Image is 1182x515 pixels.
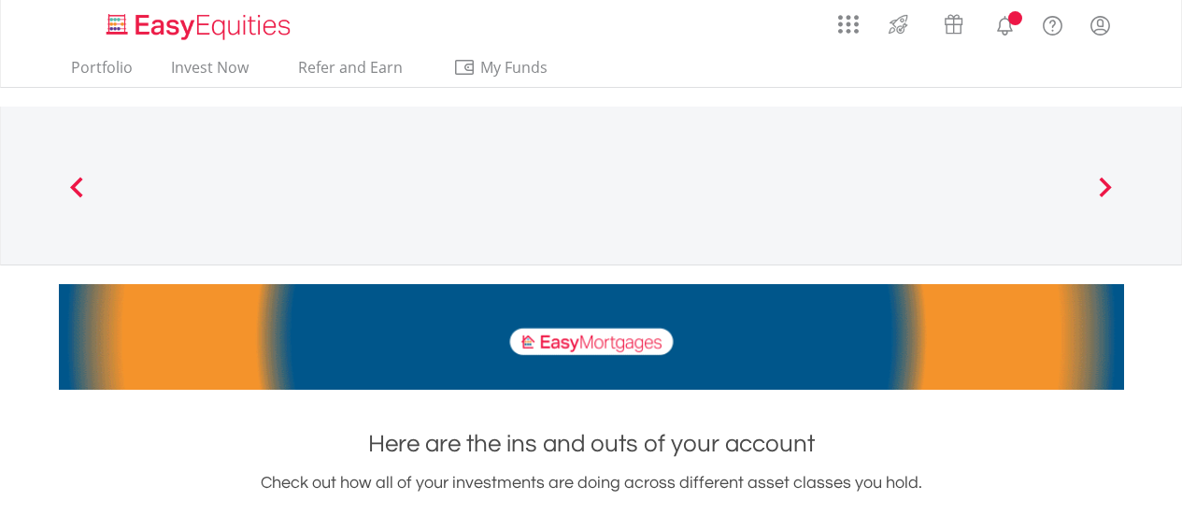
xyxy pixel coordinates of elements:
[279,58,422,87] a: Refer and Earn
[1076,5,1124,46] a: My Profile
[453,55,576,79] span: My Funds
[64,58,140,87] a: Portfolio
[298,57,403,78] span: Refer and Earn
[926,5,981,39] a: Vouchers
[164,58,256,87] a: Invest Now
[99,5,298,42] a: Home page
[59,427,1124,461] h1: Here are the ins and outs of your account
[938,9,969,39] img: vouchers-v2.svg
[883,9,914,39] img: thrive-v2.svg
[838,14,859,35] img: grid-menu-icon.svg
[1029,5,1076,42] a: FAQ's and Support
[59,284,1124,390] img: EasyMortage Promotion Banner
[826,5,871,35] a: AppsGrid
[103,11,298,42] img: EasyEquities_Logo.png
[981,5,1029,42] a: Notifications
